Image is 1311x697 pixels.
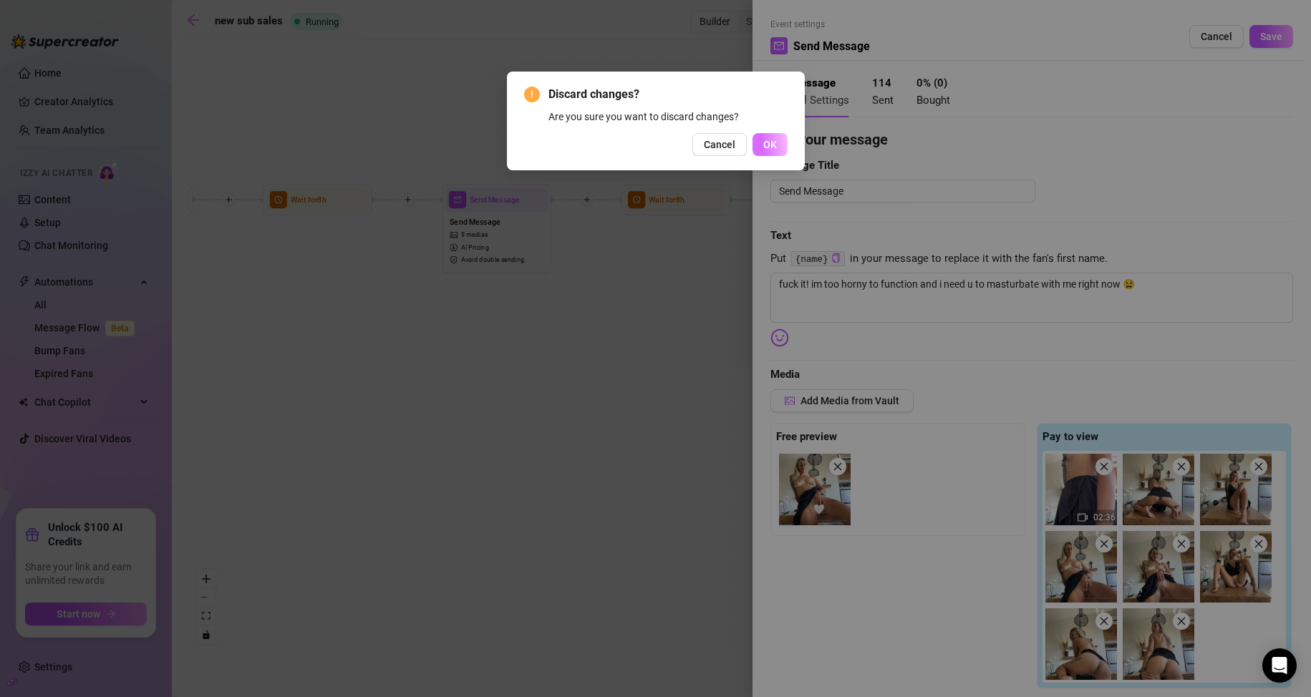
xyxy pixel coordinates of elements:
[1262,648,1297,683] div: Open Intercom Messenger
[763,139,777,150] span: OK
[753,133,788,156] button: OK
[692,133,747,156] button: Cancel
[548,109,788,125] div: Are you sure you want to discard changes?
[524,87,540,102] span: exclamation-circle
[704,139,735,150] span: Cancel
[548,86,788,103] span: Discard changes?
